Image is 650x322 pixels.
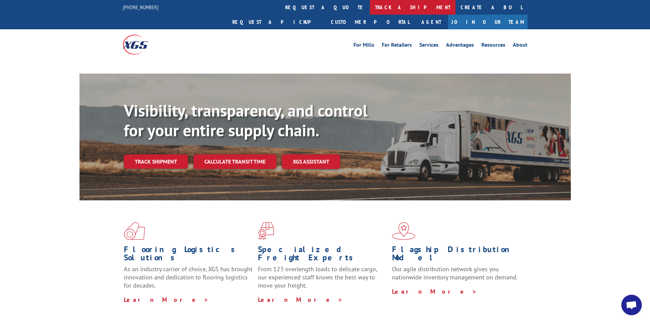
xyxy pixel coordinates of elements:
[353,42,374,50] a: For Mills
[621,295,642,315] div: Open chat
[258,222,274,240] img: xgs-icon-focused-on-flooring-red
[392,245,521,265] h1: Flagship Distribution Model
[382,42,412,50] a: For Retailers
[392,222,416,240] img: xgs-icon-flagship-distribution-model-red
[124,296,209,304] a: Learn More >
[227,15,326,29] a: Request a pickup
[415,15,448,29] a: Agent
[392,288,477,295] a: Learn More >
[258,245,387,265] h1: Specialized Freight Experts
[446,42,474,50] a: Advantages
[124,245,253,265] h1: Flooring Logistics Solutions
[193,154,276,169] a: Calculate transit time
[481,42,505,50] a: Resources
[123,4,158,11] a: [PHONE_NUMBER]
[282,154,340,169] a: XGS ASSISTANT
[124,222,145,240] img: xgs-icon-total-supply-chain-intelligence-red
[124,265,252,289] span: As an industry carrier of choice, XGS has brought innovation and dedication to flooring logistics...
[258,265,387,295] p: From 123 overlength loads to delicate cargo, our experienced staff knows the best way to move you...
[326,15,415,29] a: Customer Portal
[258,296,343,304] a: Learn More >
[419,42,438,50] a: Services
[448,15,528,29] a: Join Our Team
[124,154,188,169] a: Track shipment
[513,42,528,50] a: About
[392,265,518,281] span: Our agile distribution network gives you nationwide inventory management on demand.
[124,100,367,141] b: Visibility, transparency, and control for your entire supply chain.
